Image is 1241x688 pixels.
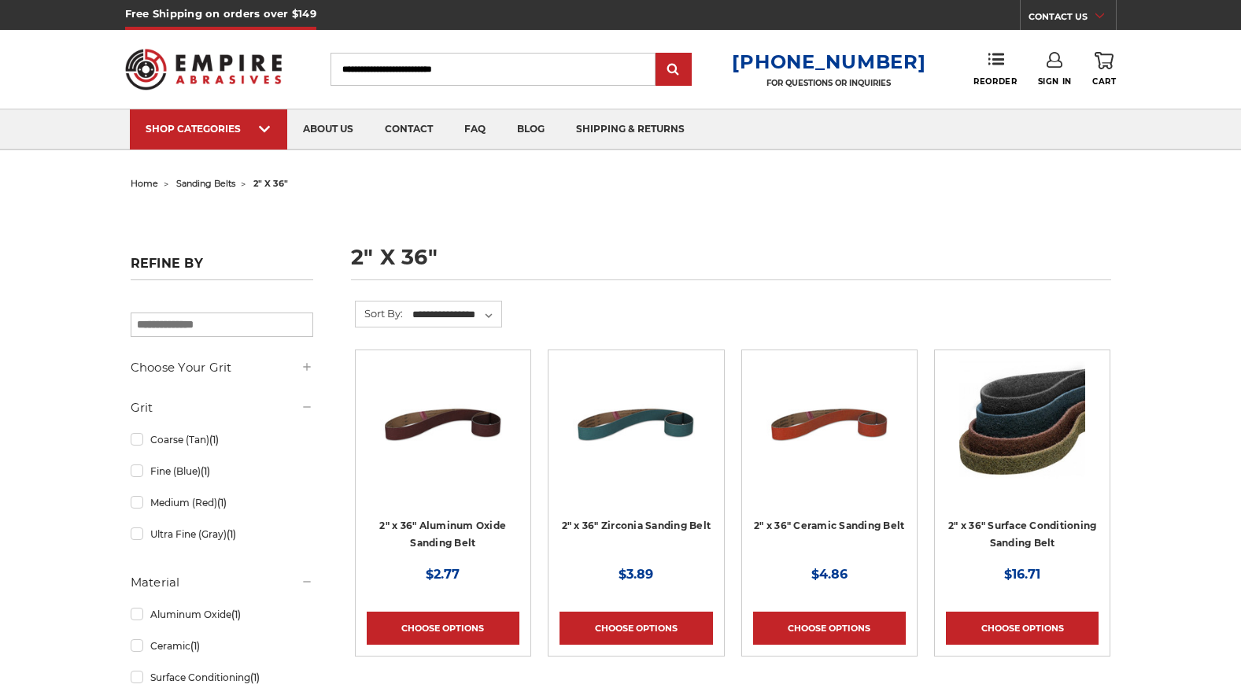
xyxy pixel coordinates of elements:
span: $16.71 [1004,567,1040,582]
span: (1) [217,497,227,509]
a: about us [287,109,369,150]
h5: Grit [131,398,313,417]
span: Sign In [1038,76,1072,87]
a: [PHONE_NUMBER] [732,50,925,73]
h5: Refine by [131,256,313,280]
a: home [131,178,158,189]
a: 2" x 36" Ceramic Sanding Belt [754,520,904,531]
input: Submit [658,54,689,86]
label: Sort By: [356,301,403,325]
img: 2"x36" Surface Conditioning Sanding Belts [959,361,1085,487]
a: Coarse (Tan) [131,426,313,453]
span: (1) [201,465,210,477]
a: shipping & returns [560,109,700,150]
span: 2" x 36" [253,178,288,189]
a: faq [449,109,501,150]
span: $2.77 [426,567,460,582]
a: CONTACT US [1029,8,1116,30]
a: Fine (Blue) [131,457,313,485]
span: Reorder [973,76,1017,87]
div: SHOP CATEGORIES [146,123,271,135]
img: 2" x 36" Ceramic Pipe Sanding Belt [766,361,892,487]
span: $4.86 [811,567,848,582]
a: contact [369,109,449,150]
a: 2" x 36" Aluminum Oxide Sanding Belt [379,520,506,549]
a: Aluminum Oxide [131,601,313,628]
img: 2" x 36" Aluminum Oxide Pipe Sanding Belt [380,361,506,487]
a: Choose Options [946,612,1099,645]
a: Choose Options [753,612,906,645]
a: blog [501,109,560,150]
a: Medium (Red) [131,489,313,516]
h5: Choose Your Grit [131,358,313,377]
a: Cart [1092,52,1116,87]
h1: 2" x 36" [351,246,1111,280]
select: Sort By: [410,303,501,327]
a: 2" x 36" Zirconia Pipe Sanding Belt [560,361,712,514]
a: 2"x36" Surface Conditioning Sanding Belts [946,361,1099,514]
a: Ultra Fine (Gray) [131,520,313,548]
span: (1) [231,608,241,620]
a: Choose Options [560,612,712,645]
h5: Material [131,573,313,592]
a: sanding belts [176,178,235,189]
img: Empire Abrasives [125,39,283,100]
img: 2" x 36" Zirconia Pipe Sanding Belt [573,361,699,487]
a: 2" x 36" Zirconia Sanding Belt [562,520,711,531]
span: (1) [190,640,200,652]
a: 2" x 36" Surface Conditioning Sanding Belt [948,520,1096,549]
span: Cart [1092,76,1116,87]
p: FOR QUESTIONS OR INQUIRIES [732,78,925,88]
span: (1) [227,528,236,540]
a: Ceramic [131,632,313,660]
a: Reorder [973,52,1017,86]
span: $3.89 [619,567,653,582]
span: (1) [209,434,219,446]
a: 2" x 36" Aluminum Oxide Pipe Sanding Belt [367,361,519,514]
a: Choose Options [367,612,519,645]
span: (1) [250,671,260,683]
a: 2" x 36" Ceramic Pipe Sanding Belt [753,361,906,514]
